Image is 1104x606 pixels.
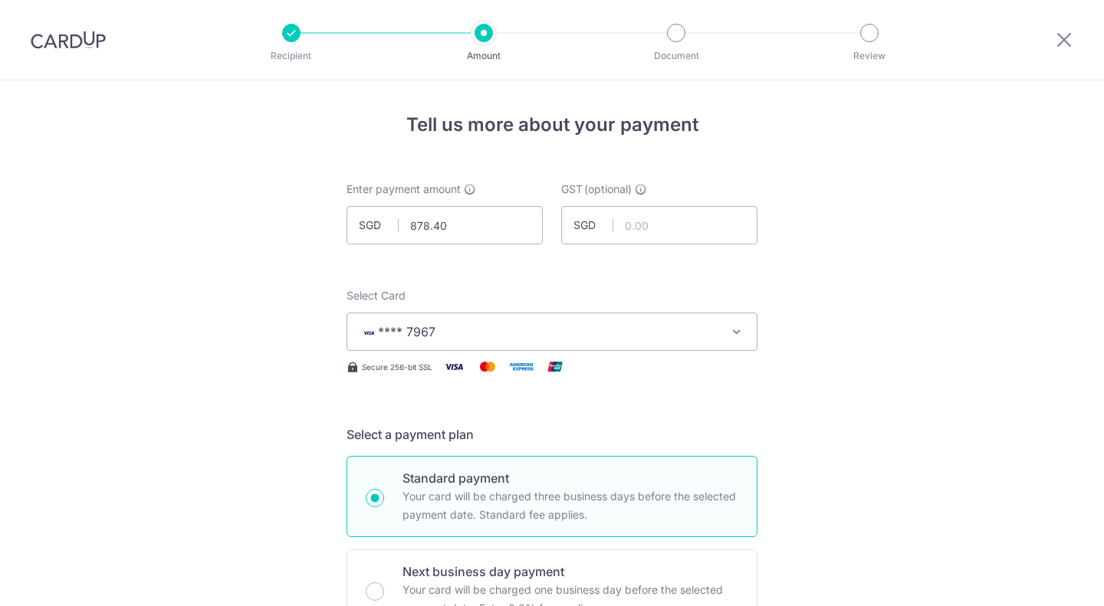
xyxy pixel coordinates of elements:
[813,48,926,64] p: Review
[402,469,738,487] p: Standard payment
[347,206,543,244] input: 0.00
[347,111,757,139] h4: Tell us more about your payment
[561,206,757,244] input: 0.00
[540,357,570,376] img: Union Pay
[402,487,738,524] p: Your card will be charged three business days before the selected payment date. Standard fee appl...
[347,182,461,197] span: Enter payment amount
[427,48,540,64] p: Amount
[347,425,757,444] h5: Select a payment plan
[31,31,106,49] img: CardUp
[506,357,537,376] img: American Express
[402,562,738,581] p: Next business day payment
[360,327,378,338] img: VISA
[561,182,583,197] span: GST
[235,48,348,64] p: Recipient
[359,218,399,233] span: SGD
[584,182,632,197] span: (optional)
[439,357,469,376] img: Visa
[347,289,406,302] span: translation missing: en.payables.payment_networks.credit_card.summary.labels.select_card
[362,361,432,373] span: Secure 256-bit SSL
[472,357,503,376] img: Mastercard
[619,48,733,64] p: Document
[573,218,613,233] span: SGD
[1006,560,1089,598] iframe: Opens a widget where you can find more information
